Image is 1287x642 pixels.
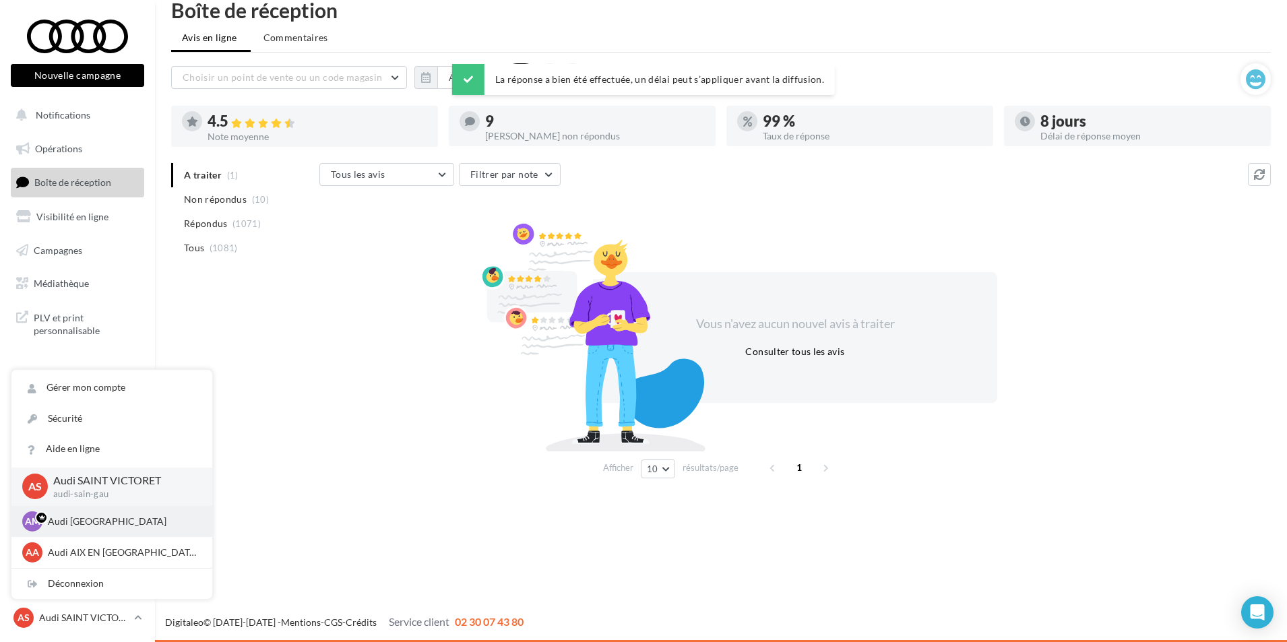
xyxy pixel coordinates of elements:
span: Médiathèque [34,278,89,289]
a: Gérer mon compte [11,373,212,403]
span: Campagnes [34,244,82,255]
button: Tous les avis [319,163,454,186]
a: Opérations [8,135,147,163]
div: 99 % [763,114,982,129]
span: PLV et print personnalisable [34,309,139,338]
span: résultats/page [683,461,739,474]
button: Choisir un point de vente ou un code magasin [171,66,407,89]
div: Vous n'avez aucun nouvel avis à traiter [679,315,911,333]
a: Boîte de réception [8,168,147,197]
span: Boîte de réception [34,176,111,188]
span: © [DATE]-[DATE] - - - [165,616,524,628]
a: Digitaleo [165,616,203,628]
p: Audi SAINT VICTORET [53,473,191,488]
div: Déconnexion [11,569,212,599]
button: 10 [641,459,675,478]
p: audi-sain-gau [53,488,191,501]
a: Visibilité en ligne [8,203,147,231]
a: CGS [324,616,342,628]
button: Au total [414,66,496,89]
a: Mentions [281,616,321,628]
a: Crédits [346,616,377,628]
div: Taux de réponse [763,131,982,141]
div: [PERSON_NAME] non répondus [485,131,705,141]
span: AA [26,546,39,559]
a: Campagnes [8,236,147,265]
span: 02 30 07 43 80 [455,615,524,628]
div: Délai de réponse moyen [1040,131,1260,141]
span: (1071) [232,218,261,229]
span: Service client [389,615,449,628]
div: 8 jours [1040,114,1260,129]
span: 1 [788,457,810,478]
button: Consulter tous les avis [740,344,850,360]
span: Tous les avis [331,168,385,180]
a: Aide en ligne [11,434,212,464]
span: Commentaires [263,31,328,44]
span: Visibilité en ligne [36,211,108,222]
div: La réponse a bien été effectuée, un délai peut s’appliquer avant la diffusion. [452,64,835,95]
div: Open Intercom Messenger [1241,596,1274,629]
div: Tous [503,63,539,92]
span: Non répondus [184,193,247,206]
span: Opérations [35,143,82,154]
span: AM [25,515,40,528]
span: AS [28,479,42,494]
a: Médiathèque [8,269,147,298]
span: AS [18,611,30,624]
span: Notifications [36,109,90,121]
p: Audi AIX EN [GEOGRAPHIC_DATA] [48,546,196,559]
button: Filtrer par note [459,163,561,186]
div: 9 [485,114,705,129]
span: (10) [252,194,269,205]
a: PLV et print personnalisable [8,303,147,343]
span: 10 [647,463,658,474]
button: Au total [437,66,496,89]
div: Note moyenne [208,132,427,141]
a: Sécurité [11,404,212,434]
p: Audi SAINT VICTORET [39,611,129,624]
button: Notifications [8,101,142,129]
span: Afficher [603,461,633,474]
span: Répondus [184,217,228,230]
a: AS Audi SAINT VICTORET [11,605,144,631]
button: Nouvelle campagne [11,64,144,87]
span: (1081) [210,243,238,253]
span: Choisir un point de vente ou un code magasin [183,71,382,83]
div: 4.5 [208,114,427,129]
span: Tous [184,241,204,255]
p: Audi [GEOGRAPHIC_DATA] [48,515,196,528]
